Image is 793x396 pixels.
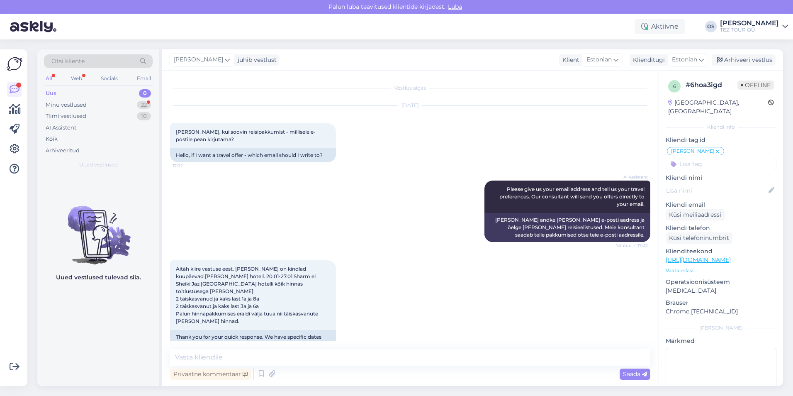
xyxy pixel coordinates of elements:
div: Küsi telefoninumbrit [666,232,732,244]
a: [URL][DOMAIN_NAME] [666,256,731,264]
p: Märkmed [666,337,776,345]
div: OS [705,21,717,32]
div: Küsi meiliaadressi [666,209,725,220]
span: [PERSON_NAME] [174,55,223,64]
div: [GEOGRAPHIC_DATA], [GEOGRAPHIC_DATA] [668,98,768,116]
p: [MEDICAL_DATA] [666,286,776,295]
span: Luba [445,3,465,10]
div: Email [135,73,153,84]
p: Brauser [666,298,776,307]
span: 6 [673,83,676,89]
div: 0 [139,89,151,98]
div: [PERSON_NAME] andke [PERSON_NAME] e-posti aadress ja öelge [PERSON_NAME] reisieelistused. Meie ko... [484,213,650,242]
a: [PERSON_NAME]TEZ TOUR OÜ [720,20,788,33]
span: Saada [623,370,647,378]
p: Kliendi nimi [666,174,776,182]
span: Nähtud ✓ 17:02 [615,242,648,249]
div: Arhiveeri vestlus [712,54,776,66]
span: AI Assistent [617,174,648,180]
div: Hello, if I want a travel offer - which email should I write to? [170,148,336,162]
div: Privaatne kommentaar [170,369,251,380]
input: Lisa tag [666,158,776,170]
img: Askly Logo [7,56,22,72]
div: Web [69,73,84,84]
div: Kliendi info [666,123,776,131]
div: Thank you for your quick response. We have specific dates and a specific hotel. 20.01-27.01 [GEOG... [170,330,336,389]
div: TEZ TOUR OÜ [720,27,779,33]
div: Uus [46,89,56,98]
div: Minu vestlused [46,101,87,109]
div: [PERSON_NAME] [720,20,779,27]
div: AI Assistent [46,124,76,132]
div: [PERSON_NAME] [666,324,776,332]
span: Offline [737,81,774,90]
div: Klienditugi [630,56,665,64]
span: [PERSON_NAME] [671,149,715,154]
div: 10 [137,112,151,120]
span: Aitäh kiire vastuse eest. [PERSON_NAME] on kindlad kuupäevad [PERSON_NAME] hotell. 20.01-27.01 Sh... [176,266,319,324]
span: 17:02 [173,163,204,169]
p: Operatsioonisüsteem [666,278,776,286]
span: Otsi kliente [51,57,85,66]
div: Tiimi vestlused [46,112,86,120]
div: All [44,73,54,84]
span: Estonian [586,55,612,64]
p: Chrome [TECHNICAL_ID] [666,307,776,316]
span: Estonian [672,55,697,64]
div: Aktiivne [635,19,685,34]
p: Vaata edasi ... [666,267,776,274]
img: No chats [37,191,159,266]
p: Kliendi tag'id [666,136,776,144]
div: Vestlus algas [170,84,650,92]
span: [PERSON_NAME], kui soovin reisipakkumist - millisele e-postile pean kirjutama? [176,129,316,142]
div: [DATE] [170,102,650,109]
div: Klient [559,56,579,64]
p: Kliendi telefon [666,224,776,232]
p: Kliendi email [666,200,776,209]
div: 22 [137,101,151,109]
input: Lisa nimi [666,186,767,195]
p: Klienditeekond [666,247,776,256]
div: Kõik [46,135,58,143]
div: # 6hoa3igd [686,80,737,90]
span: Please give us your email address and tell us your travel preferences. Our consultant will send y... [499,186,646,207]
span: Uued vestlused [79,161,118,169]
div: Arhiveeritud [46,147,80,155]
div: Socials [99,73,119,84]
div: juhib vestlust [234,56,277,64]
p: Uued vestlused tulevad siia. [56,273,141,282]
